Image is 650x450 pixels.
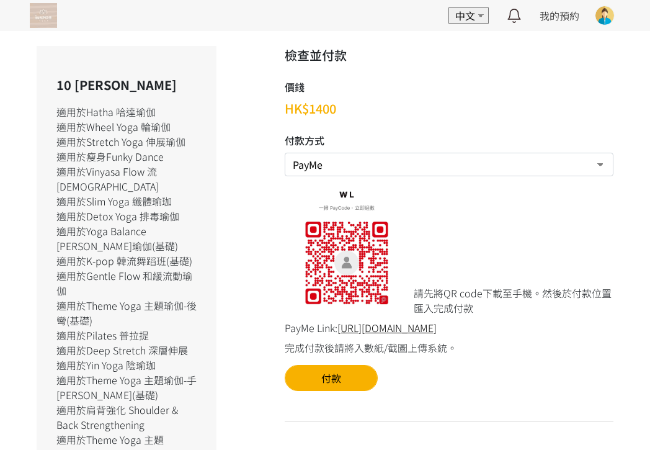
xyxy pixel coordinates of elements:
[56,253,197,268] div: 適用於K-pop 韓流舞蹈班(基礎)
[56,328,197,343] div: 適用於Pilates 普拉提
[285,340,613,355] div: 完成付款後請將入數紙/截圖上傳系統。
[56,209,197,223] div: 適用於Detox Yoga 排毒瑜伽
[540,8,579,23] a: 我的預約
[56,268,197,298] div: 適用於Gentle Flow 和緩流動瑜伽
[56,223,197,253] div: 適用於Yoga Balance [PERSON_NAME]瑜伽(基礎)
[30,3,57,28] img: T57dtJh47iSJKDtQ57dN6xVUMYY2M0XQuGF02OI4.png
[414,286,613,315] div: 請先將QR code下載至手機。然後於付款位置匯入完成付款
[56,104,197,119] div: 適用於Hatha 哈達瑜伽
[56,134,197,149] div: 適用於Stretch Yoga 伸展瑜伽
[285,79,613,94] h5: 價錢
[56,402,197,432] div: 適用於肩背強化 Shoulder & Back Strengthening
[285,181,409,315] img: 7esE6lTeEH3NScvRy8WSSvo2XNVSqubFsiHm5zZO.jpg
[285,365,378,391] button: 付款
[56,298,197,328] div: 適用於Theme Yoga 主題瑜伽-後彎(基礎)
[56,194,197,209] div: 適用於Slim Yoga 纖體瑜珈
[56,76,197,94] h5: 10 [PERSON_NAME]
[285,133,613,148] h5: 付款方式
[285,320,613,335] div: PayMe Link:
[56,358,197,372] div: 適用於Yin Yoga 陰瑜珈
[56,164,197,194] div: 適用於Vinyasa Flow 流[DEMOGRAPHIC_DATA]
[56,119,197,134] div: 適用於Wheel Yoga 輪瑜伽
[285,46,613,65] h3: 檢查並付款
[56,343,197,358] div: 適用於Deep Stretch 深層伸展
[285,99,613,118] h3: HK$1400
[56,372,197,402] div: 適用於Theme Yoga 主題瑜伽-手[PERSON_NAME](基礎)
[337,320,437,335] a: [URL][DOMAIN_NAME]
[56,149,197,164] div: 適用於瘦身Funky Dance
